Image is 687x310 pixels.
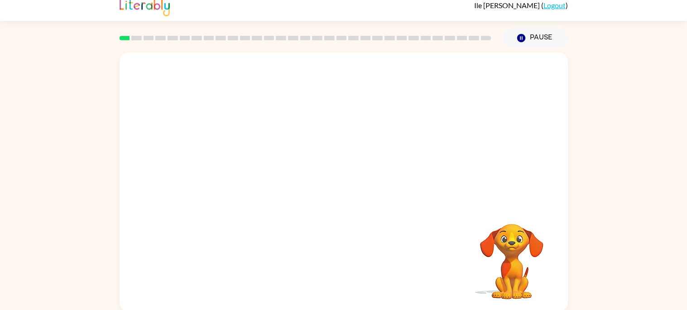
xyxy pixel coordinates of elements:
span: Ile [PERSON_NAME] [474,1,541,10]
button: Pause [502,28,568,48]
a: Logout [543,1,566,10]
video: Your browser must support playing .mp4 files to use Literably. Please try using another browser. [466,210,557,300]
div: ( ) [474,1,568,10]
